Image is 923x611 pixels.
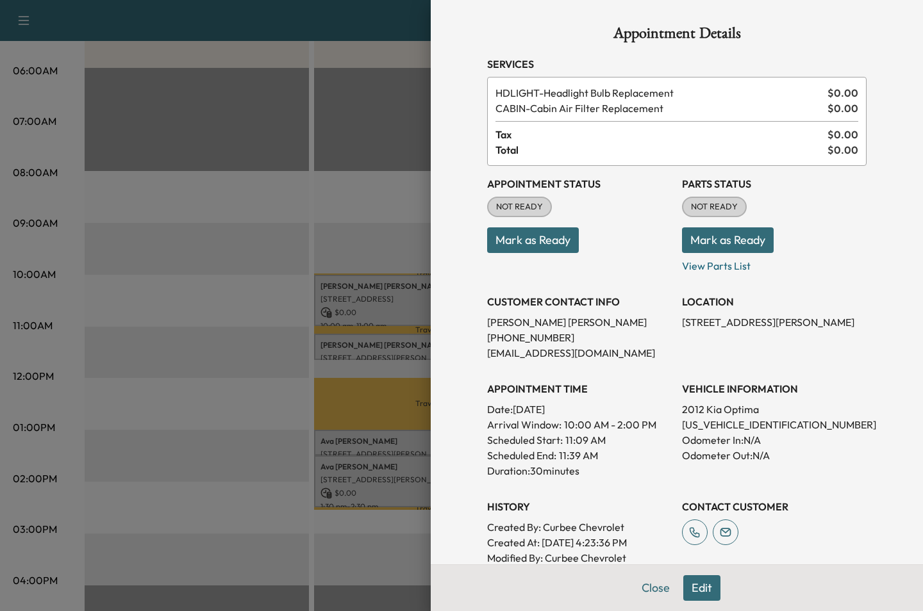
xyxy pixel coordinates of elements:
[487,499,672,514] h3: History
[487,402,672,417] p: Date: [DATE]
[682,499,867,514] h3: CONTACT CUSTOMER
[682,381,867,396] h3: VEHICLE INFORMATION
[682,402,867,417] p: 2012 Kia Optima
[495,101,822,116] span: Cabin Air Filter Replacement
[487,26,867,46] h1: Appointment Details
[495,85,822,101] span: Headlight Bulb Replacement
[487,176,672,191] h3: Appointment Status
[488,200,551,213] span: NOT READY
[487,550,672,566] p: Modified By : Curbee Chevrolet
[487,519,672,535] p: Created By : Curbee Chevrolet
[487,345,672,361] p: [EMAIL_ADDRESS][DOMAIN_NAME]
[682,176,867,191] h3: Parts Status
[487,463,672,478] p: Duration: 30 minutes
[827,85,858,101] span: $ 0.00
[559,448,598,463] p: 11:39 AM
[487,56,867,72] h3: Services
[487,314,672,330] p: [PERSON_NAME] [PERSON_NAME]
[487,535,672,550] p: Created At : [DATE] 4:23:36 PM
[682,253,867,273] p: View Parts List
[682,227,774,253] button: Mark as Ready
[683,200,745,213] span: NOT READY
[827,142,858,158] span: $ 0.00
[827,101,858,116] span: $ 0.00
[682,448,867,463] p: Odometer Out: N/A
[682,294,867,309] h3: LOCATION
[487,330,672,345] p: [PHONE_NUMBER]
[487,381,672,396] h3: APPOINTMENT TIME
[682,417,867,432] p: [US_VEHICLE_IDENTIFICATION_NUMBER]
[633,575,678,601] button: Close
[495,142,827,158] span: Total
[827,127,858,142] span: $ 0.00
[487,227,579,253] button: Mark as Ready
[682,432,867,448] p: Odometer In: N/A
[487,448,556,463] p: Scheduled End:
[495,127,827,142] span: Tax
[487,417,672,432] p: Arrival Window:
[565,432,606,448] p: 11:09 AM
[487,432,563,448] p: Scheduled Start:
[683,575,720,601] button: Edit
[564,417,656,432] span: 10:00 AM - 2:00 PM
[682,314,867,330] p: [STREET_ADDRESS][PERSON_NAME]
[487,294,672,309] h3: CUSTOMER CONTACT INFO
